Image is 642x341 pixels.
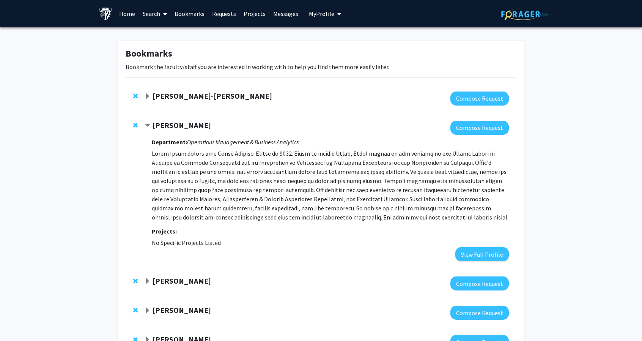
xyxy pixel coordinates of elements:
a: Requests [208,0,240,27]
span: Expand Jim Kyung-Soo Liew Bookmark [145,93,151,99]
img: Johns Hopkins University Logo [99,7,112,21]
button: Compose Request to Jim Kyung-Soo Liew [450,92,509,106]
span: No Specific Projects Listed [152,239,221,246]
strong: Projects: [152,227,177,235]
a: Search [139,0,171,27]
a: Messages [269,0,302,27]
span: Remove Rob Mislavsky from bookmarks [133,278,138,284]
button: Compose Request to Goker Aydin [450,121,509,135]
span: Expand Ahmad Ajakh Bookmark [145,308,151,314]
strong: [PERSON_NAME] [153,305,211,315]
p: Bookmark the faculty/staff you are interested in working with to help you find them more easily l... [126,62,516,71]
span: Remove Ahmad Ajakh from bookmarks [133,307,138,313]
button: Compose Request to Rob Mislavsky [450,276,509,290]
iframe: Chat [6,307,32,335]
button: View Full Profile [455,247,509,261]
button: Compose Request to Ahmad Ajakh [450,306,509,320]
span: Contract Goker Aydin Bookmark [145,123,151,129]
a: Projects [240,0,269,27]
strong: [PERSON_NAME]-[PERSON_NAME] [153,91,272,101]
strong: [PERSON_NAME] [153,120,211,130]
a: Home [115,0,139,27]
strong: Department: [152,138,187,146]
h1: Bookmarks [126,48,516,59]
strong: [PERSON_NAME] [153,276,211,286]
p: Lorem Ipsum dolors ame Conse Adipisci Elitse do 9032. Eiusm te incidid Utlab, Etdol magnaa en adm... [152,149,509,222]
i: Operations Management & Business Analytics [187,138,299,146]
span: My Profile [309,10,334,17]
img: ForagerOne Logo [501,8,549,20]
span: Remove Jim Kyung-Soo Liew from bookmarks [133,93,138,99]
span: Expand Rob Mislavsky Bookmark [145,278,151,284]
a: Bookmarks [171,0,208,27]
span: Remove Goker Aydin from bookmarks [133,122,138,128]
